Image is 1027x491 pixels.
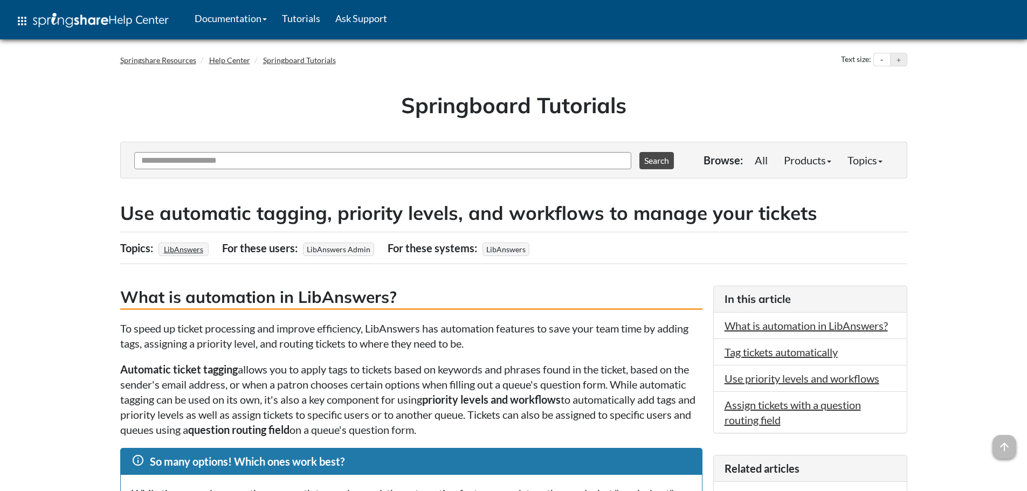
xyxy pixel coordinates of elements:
[891,53,907,66] button: Increase text size
[725,319,888,332] a: What is automation in LibAnswers?
[747,149,776,171] a: All
[120,56,196,65] a: Springshare Resources
[725,398,861,426] a: Assign tickets with a question routing field
[992,436,1016,449] a: arrow_upward
[120,321,702,351] p: To speed up ticket processing and improve efficiency, LibAnswers has automation features to save ...
[16,15,29,27] span: apps
[839,53,873,67] div: Text size:
[725,345,838,358] a: Tag tickets automatically
[120,200,907,226] h2: Use automatic tagging, priority levels, and workflows to manage your tickets
[483,243,529,256] span: LibAnswers
[187,5,274,32] a: Documentation
[108,12,169,26] span: Help Center
[725,462,799,475] span: Related articles
[992,435,1016,459] span: arrow_upward
[639,152,674,169] button: Search
[704,153,743,168] p: Browse:
[150,455,344,468] span: So many options! Which ones work best?
[120,362,702,437] p: allows you to apply tags to tickets based on keywords and phrases found in the ticket, based on t...
[422,393,561,406] strong: priority levels and workflows
[725,292,896,307] h3: In this article
[162,241,205,257] a: LibAnswers
[120,286,702,310] h3: What is automation in LibAnswers?
[328,5,395,32] a: Ask Support
[132,454,144,467] span: info
[120,363,238,376] strong: Automatic ticket tagging
[263,56,336,65] a: Springboard Tutorials
[120,238,156,258] div: Topics:
[33,13,108,27] img: Springshare
[8,5,176,37] a: apps Help Center
[303,243,374,256] span: LibAnswers Admin
[776,149,839,171] a: Products
[725,372,879,385] a: Use priority levels and workflows
[388,238,480,258] div: For these systems:
[209,56,250,65] a: Help Center
[128,90,899,120] h1: Springboard Tutorials
[274,5,328,32] a: Tutorials
[188,423,290,436] strong: question routing field
[222,238,300,258] div: For these users:
[839,149,891,171] a: Topics
[874,53,890,66] button: Decrease text size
